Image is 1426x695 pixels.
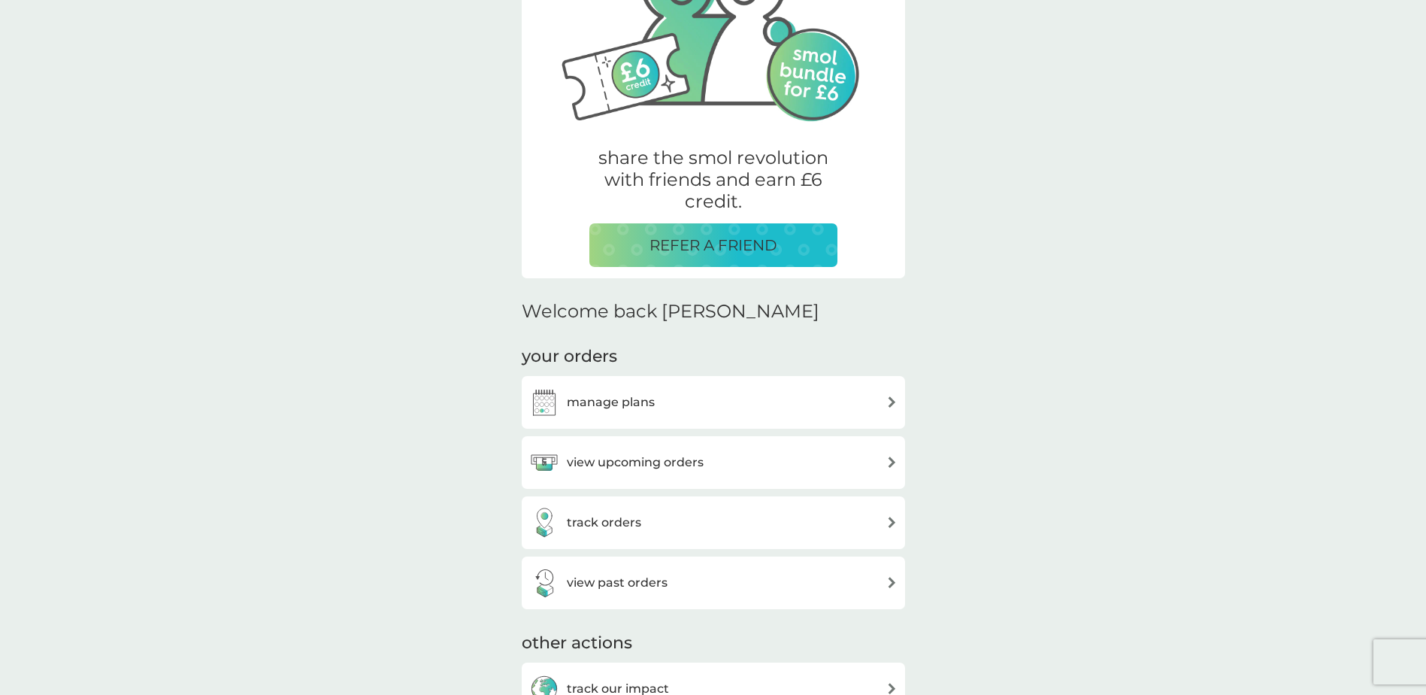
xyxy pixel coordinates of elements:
h3: your orders [522,345,617,369]
img: arrow right [886,577,898,588]
h2: Welcome back [PERSON_NAME] [522,301,819,323]
img: arrow right [886,683,898,694]
h3: view past orders [567,573,668,593]
img: arrow right [886,517,898,528]
p: REFER A FRIEND [649,233,777,257]
button: REFER A FRIEND [589,223,837,267]
p: share the smol revolution with friends and earn £6 credit. [589,147,837,212]
img: arrow right [886,457,898,468]
img: arrow right [886,396,898,408]
h3: track orders [567,513,641,533]
h3: manage plans [567,393,655,412]
h3: other actions [522,632,632,655]
h3: view upcoming orders [567,453,704,472]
